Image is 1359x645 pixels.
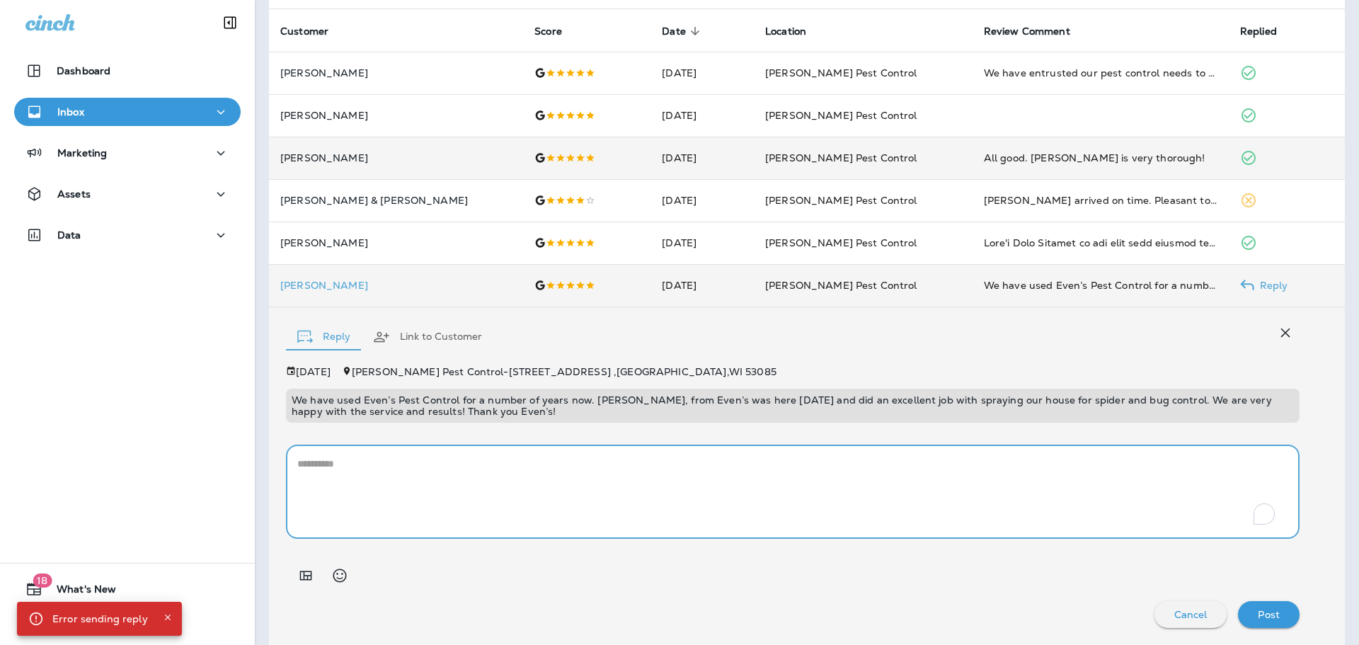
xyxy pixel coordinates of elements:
[765,67,917,79] span: [PERSON_NAME] Pest Control
[33,573,52,588] span: 18
[280,25,347,38] span: Customer
[984,25,1070,38] span: Review Comment
[57,65,110,76] p: Dashboard
[534,25,562,38] span: Score
[765,279,917,292] span: [PERSON_NAME] Pest Control
[650,179,754,222] td: [DATE]
[1240,25,1295,38] span: Replied
[57,188,91,200] p: Assets
[14,98,241,126] button: Inbox
[662,25,704,38] span: Date
[765,25,825,38] span: Location
[296,366,331,377] p: [DATE]
[1238,601,1300,628] button: Post
[292,561,320,590] button: Add in a premade template
[42,583,116,600] span: What's New
[765,25,806,38] span: Location
[984,193,1217,207] div: Jake arrived on time. Pleasant to work with. Reviewed all areas of concern and explained his game...
[1258,609,1280,620] p: Post
[1254,280,1288,291] p: Reply
[280,280,512,291] div: Click to view Customer Drawer
[14,221,241,249] button: Data
[650,137,754,179] td: [DATE]
[1174,609,1208,620] p: Cancel
[765,109,917,122] span: [PERSON_NAME] Pest Control
[1240,25,1277,38] span: Replied
[159,609,176,626] button: Close
[280,237,512,249] p: [PERSON_NAME]
[280,152,512,164] p: [PERSON_NAME]
[14,180,241,208] button: Assets
[280,195,512,206] p: [PERSON_NAME] & [PERSON_NAME]
[650,94,754,137] td: [DATE]
[765,194,917,207] span: [PERSON_NAME] Pest Control
[984,278,1217,292] div: We have used Even’s Pest Control for a number of years now. Bob, from Even’s was here today and d...
[14,575,241,603] button: 18What's New
[765,152,917,164] span: [PERSON_NAME] Pest Control
[984,25,1089,38] span: Review Comment
[57,106,84,118] p: Inbox
[534,25,580,38] span: Score
[52,606,148,632] div: Error sending reply
[650,264,754,307] td: [DATE]
[57,229,81,241] p: Data
[765,236,917,249] span: [PERSON_NAME] Pest Control
[14,609,241,637] button: Support
[280,280,512,291] p: [PERSON_NAME]
[280,67,512,79] p: [PERSON_NAME]
[650,52,754,94] td: [DATE]
[326,561,354,590] button: Select an emoji
[57,147,107,159] p: Marketing
[14,139,241,167] button: Marketing
[984,151,1217,165] div: All good. Chris is very thorough!
[210,8,250,37] button: Collapse Sidebar
[286,312,362,363] button: Reply
[280,25,328,38] span: Customer
[984,66,1217,80] div: We have entrusted our pest control needs to Even's for about a year now and have been very happy ...
[292,394,1294,417] p: We have used Even’s Pest Control for a number of years now. [PERSON_NAME], from Even’s was here [...
[662,25,686,38] span: Date
[14,57,241,85] button: Dashboard
[984,236,1217,250] div: Even's Pest Control is the only pest control service you should consider for getting rid of your ...
[352,365,776,378] span: [PERSON_NAME] Pest Control - [STREET_ADDRESS] , [GEOGRAPHIC_DATA] , WI 53085
[1154,601,1227,628] button: Cancel
[650,222,754,264] td: [DATE]
[297,457,1288,527] textarea: To enrich screen reader interactions, please activate Accessibility in Grammarly extension settings
[280,110,512,121] p: [PERSON_NAME]
[362,312,493,363] button: Link to Customer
